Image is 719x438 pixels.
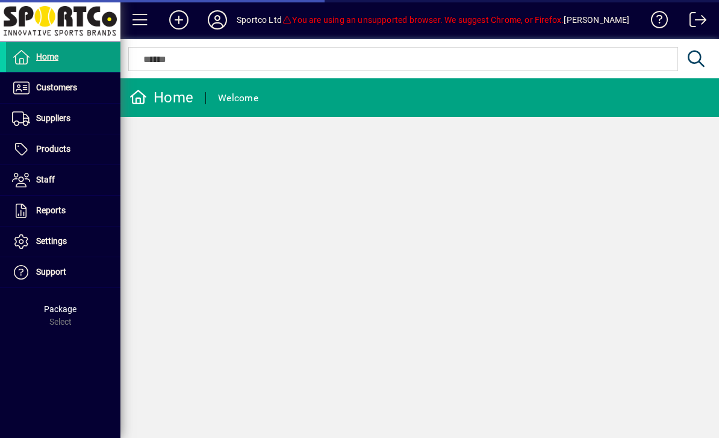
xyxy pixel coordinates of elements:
span: Staff [36,175,55,184]
a: Settings [6,227,120,257]
a: Customers [6,73,120,103]
a: Reports [6,196,120,226]
div: Sportco Ltd [237,10,282,30]
a: Staff [6,165,120,195]
button: Profile [198,9,237,31]
a: Suppliers [6,104,120,134]
a: Support [6,257,120,287]
span: Reports [36,205,66,215]
span: Products [36,144,70,154]
span: Customers [36,83,77,92]
div: [PERSON_NAME] [564,10,629,30]
span: Package [44,304,76,314]
span: Support [36,267,66,277]
a: Logout [680,2,707,42]
span: Settings [36,236,67,246]
span: You are using an unsupported browser. We suggest Chrome, or Firefox. [282,15,564,25]
div: Welcome [218,89,258,108]
span: Suppliers [36,113,70,123]
a: Knowledge Base [642,2,668,42]
div: Home [129,88,193,107]
a: Products [6,134,120,164]
span: Home [36,52,58,61]
button: Add [160,9,198,31]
